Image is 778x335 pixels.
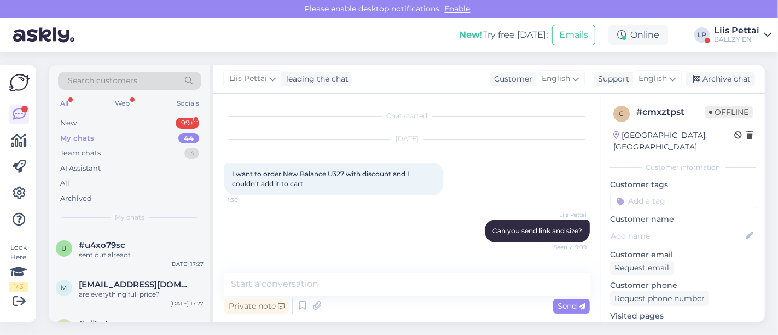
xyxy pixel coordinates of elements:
[61,244,67,252] span: u
[610,213,756,225] p: Customer name
[714,35,759,44] div: BALLZY EN
[610,179,756,190] p: Customer tags
[170,299,204,308] div: [DATE] 17:27
[61,284,67,292] span: m
[492,227,582,235] span: Can you send link and size?
[636,106,705,119] div: # cmxztpst
[610,291,709,306] div: Request phone number
[552,25,595,45] button: Emails
[610,163,756,172] div: Customer information
[459,30,483,40] b: New!
[613,130,734,153] div: [GEOGRAPHIC_DATA], [GEOGRAPHIC_DATA]
[610,249,756,261] p: Customer email
[229,73,267,85] span: Liis Pettai
[490,73,532,85] div: Customer
[68,75,137,86] span: Search customers
[178,133,199,144] div: 44
[610,261,674,275] div: Request email
[9,282,28,292] div: 1 / 3
[442,4,474,14] span: Enable
[176,118,199,129] div: 99+
[610,280,756,291] p: Customer phone
[115,212,144,222] span: My chats
[459,28,548,42] div: Try free [DATE]:
[175,96,201,111] div: Socials
[224,134,590,144] div: [DATE]
[224,299,289,314] div: Private note
[545,211,587,219] span: Liis Pettai
[79,280,193,290] span: mia.nilsson@orebrolarm.se
[282,73,349,85] div: leading the chat
[558,301,585,311] span: Send
[60,118,77,129] div: New
[232,170,411,188] span: I want to order New Balance U327 with discount and I couldn't add it to cart
[60,163,101,174] div: AI Assistant
[224,111,590,121] div: Chat started
[170,260,204,268] div: [DATE] 17:27
[594,73,629,85] div: Support
[79,290,204,299] div: are everything full price?
[9,242,28,292] div: Look Here
[228,196,269,204] span: 1:30
[9,74,30,91] img: Askly Logo
[638,73,667,85] span: English
[705,106,753,118] span: Offline
[58,96,71,111] div: All
[545,243,587,251] span: Seen ✓ 9:09
[610,193,756,209] input: Add a tag
[60,133,94,144] div: My chats
[608,25,668,45] div: Online
[60,148,101,159] div: Team chats
[714,26,771,44] a: Liis PettaiBALLZY EN
[686,72,755,86] div: Archive chat
[611,230,744,242] input: Add name
[79,240,125,250] span: #u4xo79sc
[60,178,69,189] div: All
[619,109,624,118] span: c
[542,73,570,85] span: English
[610,310,756,322] p: Visited pages
[60,193,92,204] div: Archived
[184,148,199,159] div: 3
[714,26,759,35] div: Liis Pettai
[79,250,204,260] div: sent out alreadt
[79,319,128,329] span: #ojjkckmm
[113,96,132,111] div: Web
[694,27,710,43] div: LP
